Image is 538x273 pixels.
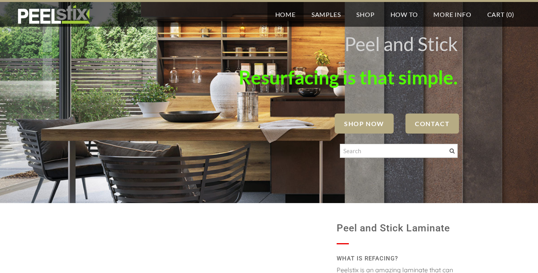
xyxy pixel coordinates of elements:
span: 0 [508,11,512,18]
a: Shop [348,2,382,27]
input: Search [340,144,458,158]
img: REFACE SUPPLIES [16,5,92,24]
a: Samples [304,2,349,27]
a: Home [267,2,304,27]
span: Search [450,148,455,154]
a: SHOP NOW [335,114,394,134]
a: Cart (0) [479,2,522,27]
h2: WHAT IS REFACING? [337,252,458,265]
h1: Peel and Stick Laminate [337,219,458,238]
a: Contact [405,114,459,134]
a: How To [383,2,426,27]
font: Peel and Stick ​ [345,33,458,55]
font: Resurfacing is that simple. [239,66,458,88]
a: More Info [426,2,479,27]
